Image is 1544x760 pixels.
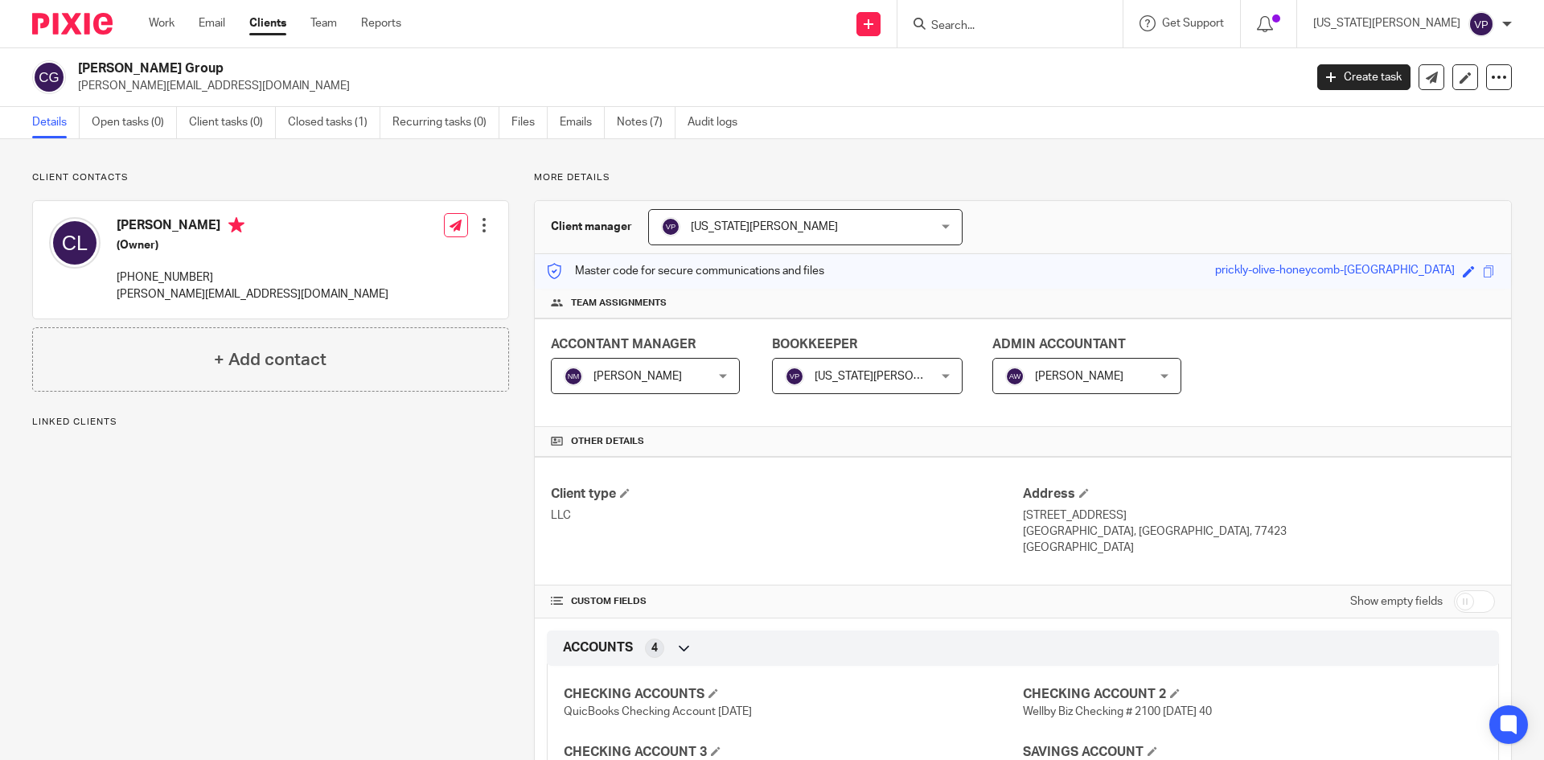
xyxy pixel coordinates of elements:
span: [US_STATE][PERSON_NAME] [691,221,838,232]
span: QuicBooks Checking Account [DATE] [564,706,752,717]
span: 4 [651,640,658,656]
p: Linked clients [32,416,509,429]
p: [PHONE_NUMBER] [117,269,388,286]
span: ADMIN ACCOUNTANT [992,338,1126,351]
a: Work [149,15,175,31]
p: [STREET_ADDRESS] [1023,507,1495,524]
p: [GEOGRAPHIC_DATA], [GEOGRAPHIC_DATA], 77423 [1023,524,1495,540]
a: Notes (7) [617,107,675,138]
span: Get Support [1162,18,1224,29]
img: svg%3E [1468,11,1494,37]
p: More details [534,171,1512,184]
div: prickly-olive-honeycomb-[GEOGRAPHIC_DATA] [1215,262,1455,281]
h4: CUSTOM FIELDS [551,595,1023,608]
span: [PERSON_NAME] [1035,371,1123,382]
span: ACCONTANT MANAGER [551,338,696,351]
a: Client tasks (0) [189,107,276,138]
span: [US_STATE][PERSON_NAME] [815,371,962,382]
a: Open tasks (0) [92,107,177,138]
a: Reports [361,15,401,31]
p: Master code for secure communications and files [547,263,824,279]
label: Show empty fields [1350,594,1443,610]
p: [PERSON_NAME][EMAIL_ADDRESS][DOMAIN_NAME] [78,78,1293,94]
h4: CHECKING ACCOUNT 2 [1023,686,1482,703]
p: LLC [551,507,1023,524]
img: Pixie [32,13,113,35]
h4: Client type [551,486,1023,503]
i: Primary [228,217,244,233]
img: svg%3E [785,367,804,386]
span: Other details [571,435,644,448]
a: Team [310,15,337,31]
span: BOOKKEEPER [772,338,857,351]
a: Details [32,107,80,138]
a: Create task [1317,64,1411,90]
span: Wellby Biz Checking # 2100 [DATE] 40 [1023,706,1212,717]
span: ACCOUNTS [563,639,633,656]
p: [PERSON_NAME][EMAIL_ADDRESS][DOMAIN_NAME] [117,286,388,302]
img: svg%3E [661,217,680,236]
h4: CHECKING ACCOUNTS [564,686,1023,703]
h4: [PERSON_NAME] [117,217,388,237]
img: svg%3E [1005,367,1025,386]
span: [PERSON_NAME] [593,371,682,382]
input: Search [930,19,1074,34]
h5: (Owner) [117,237,388,253]
a: Emails [560,107,605,138]
a: Files [511,107,548,138]
img: svg%3E [32,60,66,94]
p: [US_STATE][PERSON_NAME] [1313,15,1460,31]
span: Team assignments [571,297,667,310]
h4: Address [1023,486,1495,503]
img: svg%3E [564,367,583,386]
a: Closed tasks (1) [288,107,380,138]
p: Client contacts [32,171,509,184]
a: Audit logs [688,107,749,138]
img: svg%3E [49,217,101,269]
a: Clients [249,15,286,31]
p: [GEOGRAPHIC_DATA] [1023,540,1495,556]
a: Email [199,15,225,31]
h4: + Add contact [214,347,326,372]
a: Recurring tasks (0) [392,107,499,138]
h3: Client manager [551,219,632,235]
h2: [PERSON_NAME] Group [78,60,1050,77]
